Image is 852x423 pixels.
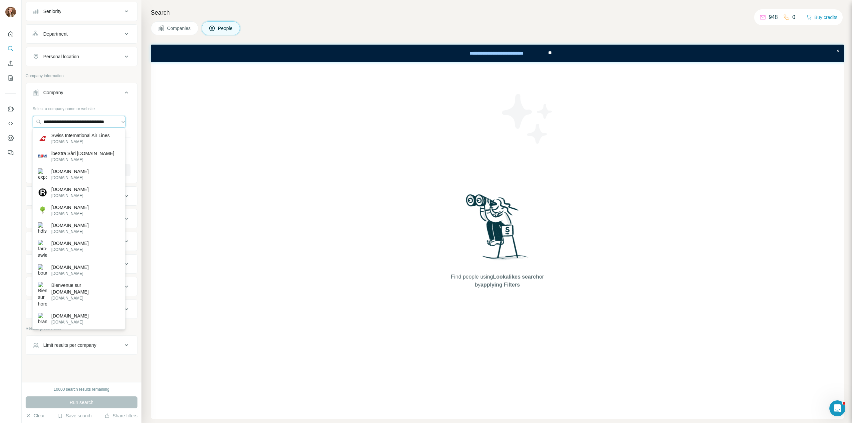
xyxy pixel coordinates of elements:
p: Results preferences [26,325,137,331]
button: Search [5,43,16,55]
p: [DOMAIN_NAME] [51,175,89,181]
img: faro-swiss.com [38,240,47,259]
button: Keywords [26,301,137,317]
button: Seniority [26,3,137,19]
div: 10000 search results remaining [54,386,109,392]
p: Swiss International Air Lines [51,132,109,139]
p: [DOMAIN_NAME] [51,168,89,175]
button: My lists [5,72,16,84]
img: Swiss International Air Lines [38,134,47,143]
button: Technologies [26,279,137,295]
p: [DOMAIN_NAME] [51,240,89,247]
p: [DOMAIN_NAME] [51,264,89,271]
button: Share filters [105,412,137,419]
div: Department [43,31,68,37]
p: [DOMAIN_NAME] [51,139,109,145]
p: [DOMAIN_NAME] [51,186,89,193]
button: Limit results per company [26,337,137,353]
p: [DOMAIN_NAME] [51,157,114,163]
p: 0 [792,13,795,21]
div: Seniority [43,8,61,15]
span: applying Filters [481,282,520,288]
img: Bienvenue sur horoswiss.com [38,282,47,307]
img: bouchardswiss.com [38,264,47,276]
button: Department [26,26,137,42]
button: Annual revenue ($) [26,233,137,249]
button: Use Surfe on LinkedIn [5,103,16,115]
button: HQ location [26,211,137,227]
p: 948 [769,13,778,21]
div: Company [43,89,63,96]
button: Buy credits [806,13,837,22]
p: [DOMAIN_NAME] [51,204,89,211]
span: Companies [167,25,191,32]
p: [DOMAIN_NAME] [51,229,89,235]
button: Industry [26,188,137,204]
button: Feedback [5,147,16,159]
button: Save search [58,412,92,419]
img: ibeXtra Sàrl remiswiss.com [38,152,47,161]
img: exposureswiss.com [38,168,47,180]
p: Bienvenue sur [DOMAIN_NAME] [51,282,119,295]
img: Avatar [5,7,16,17]
img: hdlswiss.com [38,222,47,234]
p: [DOMAIN_NAME] [51,222,89,229]
p: ibeXtra Sàrl [DOMAIN_NAME] [51,150,114,157]
iframe: Intercom live chat [829,400,845,416]
span: Lookalikes search [493,274,539,280]
p: [DOMAIN_NAME] [51,247,89,253]
img: Surfe Illustration - Stars [498,89,557,149]
span: People [218,25,233,32]
img: Surfe Illustration - Woman searching with binoculars [463,192,532,267]
div: Select a company name or website [33,103,130,112]
button: Company [26,85,137,103]
p: [DOMAIN_NAME] [51,271,89,277]
p: [DOMAIN_NAME] [51,211,89,217]
span: Find people using or by [444,273,550,289]
button: Clear [26,412,45,419]
img: brandoswiss.com [38,313,47,325]
p: [DOMAIN_NAME] [51,295,119,301]
button: Use Surfe API [5,117,16,129]
p: [DOMAIN_NAME] [51,319,89,325]
button: Dashboard [5,132,16,144]
div: Limit results per company [43,342,97,348]
p: [DOMAIN_NAME] [51,193,89,199]
button: Employees (size) [26,256,137,272]
h4: Search [151,8,844,17]
button: Enrich CSV [5,57,16,69]
img: rebeccaswiss.com [38,188,47,197]
iframe: Banner [151,45,844,62]
button: Quick start [5,28,16,40]
p: Company information [26,73,137,79]
button: Personal location [26,49,137,65]
div: Personal location [43,53,79,60]
p: [DOMAIN_NAME] [51,313,89,319]
img: saswiss.com [38,206,47,215]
